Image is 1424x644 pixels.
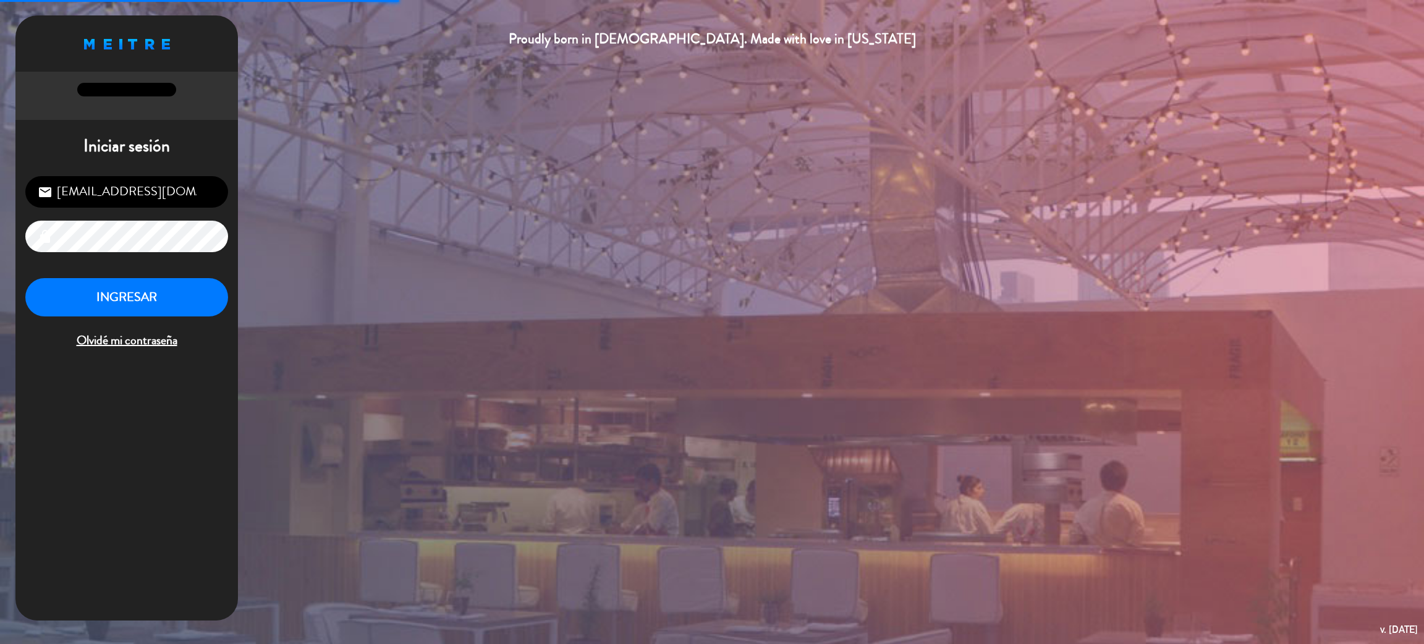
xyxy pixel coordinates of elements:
[1380,621,1418,638] div: v. [DATE]
[15,136,238,157] h1: Iniciar sesión
[38,229,53,244] i: lock
[38,185,53,200] i: email
[25,331,228,351] span: Olvidé mi contraseña
[25,278,228,317] button: INGRESAR
[25,176,228,208] input: Correo Electrónico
